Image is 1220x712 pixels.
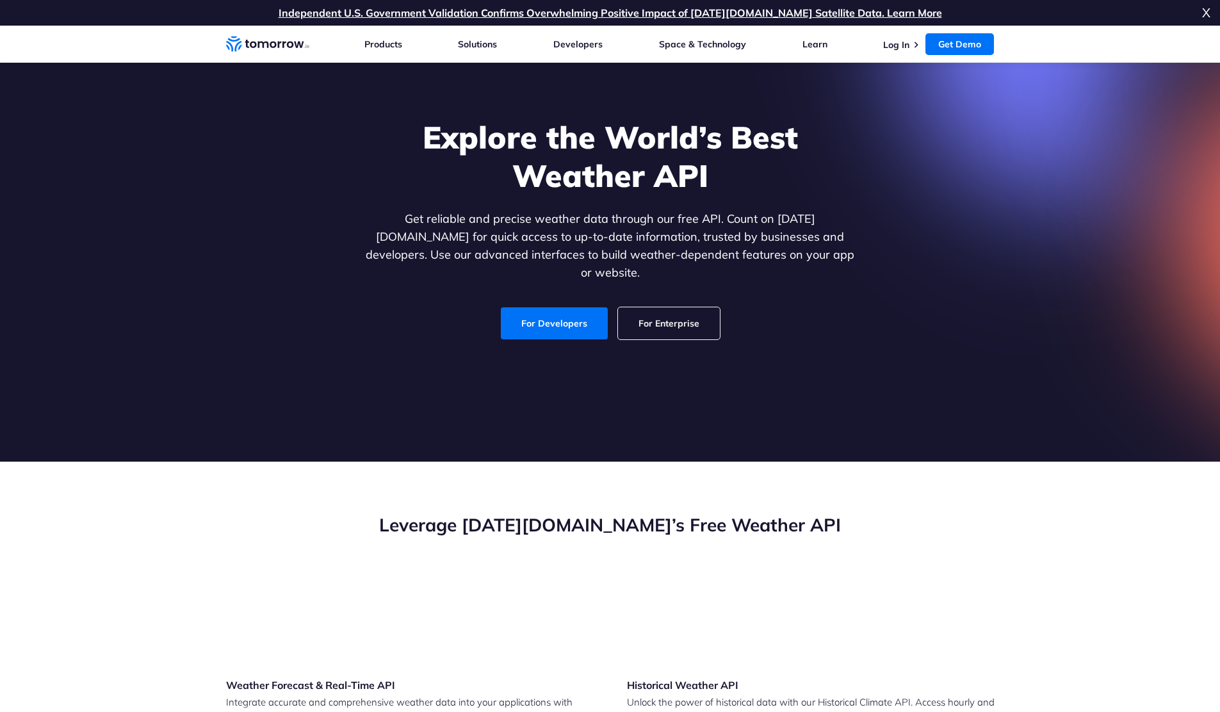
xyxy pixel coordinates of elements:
[363,118,858,195] h1: Explore the World’s Best Weather API
[627,678,819,692] h3: Historical Weather API
[501,307,608,339] a: For Developers
[883,39,909,51] a: Log In
[618,307,720,339] a: For Enterprise
[226,35,309,54] a: Home link
[925,33,994,55] a: Get Demo
[364,38,402,50] a: Products
[226,513,995,537] h2: Leverage [DATE][DOMAIN_NAME]’s Free Weather API
[659,38,746,50] a: Space & Technology
[802,38,827,50] a: Learn
[279,6,942,19] a: Independent U.S. Government Validation Confirms Overwhelming Positive Impact of [DATE][DOMAIN_NAM...
[226,678,418,692] h3: Weather Forecast & Real-Time API
[363,210,858,282] p: Get reliable and precise weather data through our free API. Count on [DATE][DOMAIN_NAME] for quic...
[458,38,497,50] a: Solutions
[553,38,603,50] a: Developers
